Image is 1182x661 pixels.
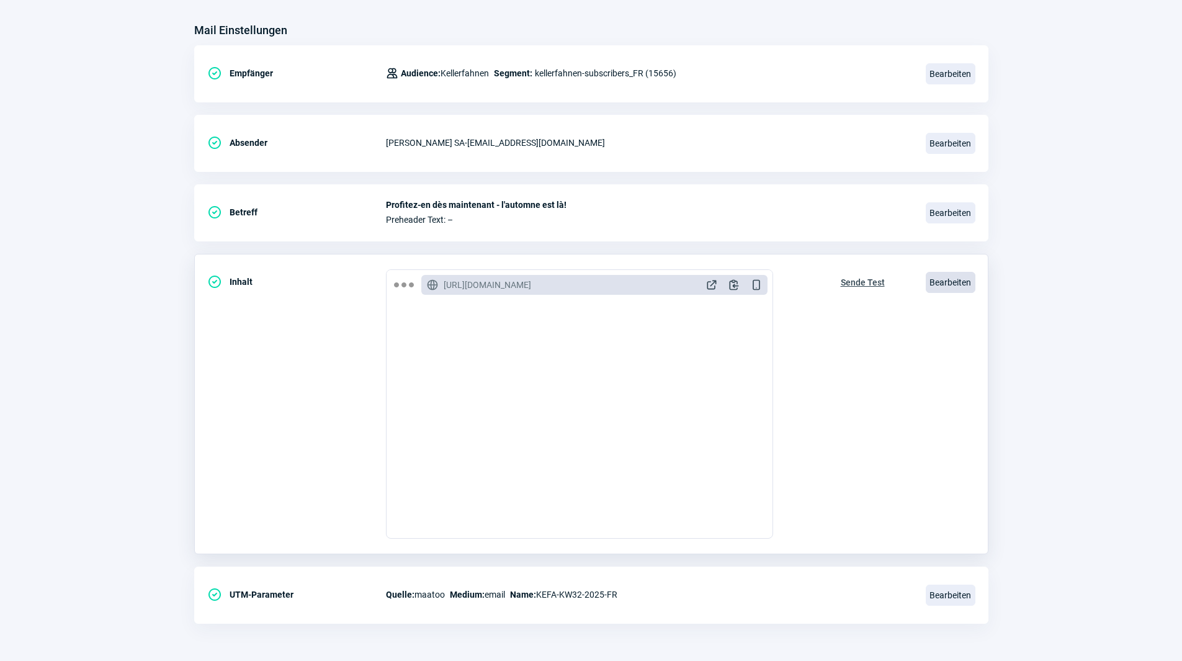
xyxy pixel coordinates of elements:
span: Profitez-en dès maintenant - l'automne est là! [386,200,911,210]
h3: Mail Einstellungen [194,20,287,40]
div: [PERSON_NAME] SA - [EMAIL_ADDRESS][DOMAIN_NAME] [386,130,911,155]
span: Sende Test [841,272,885,292]
div: Absender [207,130,386,155]
span: Audience: [401,68,441,78]
span: Segment: [494,66,532,81]
span: Quelle: [386,590,414,600]
div: UTM-Parameter [207,582,386,607]
span: Bearbeiten [926,202,975,223]
div: kellerfahnen-subscribers_FR (15656) [386,61,676,86]
span: Name: [510,590,536,600]
span: KEFA-KW32-2025-FR [510,587,617,602]
span: Bearbeiten [926,585,975,606]
div: Betreff [207,200,386,225]
span: Bearbeiten [926,63,975,84]
span: Medium: [450,590,485,600]
span: Kellerfahnen [401,66,489,81]
span: email [450,587,505,602]
div: Inhalt [207,269,386,294]
span: maatoo [386,587,445,602]
span: Preheader Text: – [386,215,911,225]
span: Bearbeiten [926,272,975,293]
span: [URL][DOMAIN_NAME] [444,279,531,291]
span: Bearbeiten [926,133,975,154]
button: Sende Test [828,269,898,293]
div: Empfänger [207,61,386,86]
